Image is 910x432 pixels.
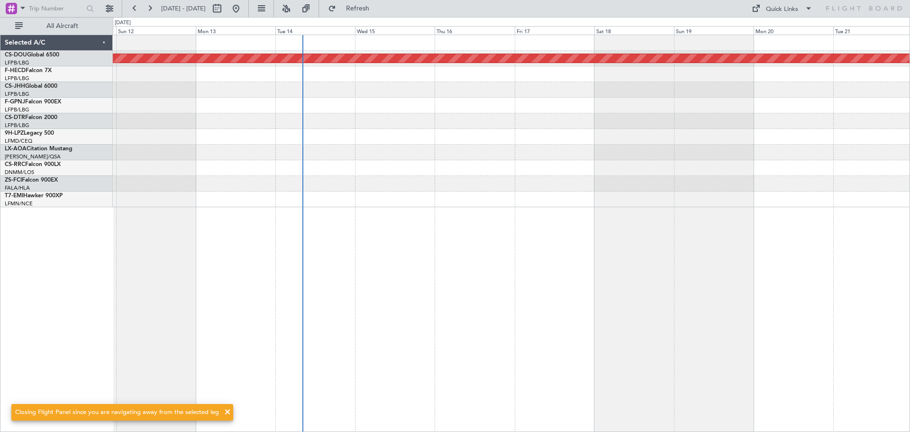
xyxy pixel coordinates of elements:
[196,26,275,35] div: Mon 13
[5,59,29,66] a: LFPB/LBG
[515,26,594,35] div: Fri 17
[355,26,435,35] div: Wed 15
[338,5,378,12] span: Refresh
[766,5,798,14] div: Quick Links
[5,115,25,120] span: CS-DTR
[5,162,25,167] span: CS-RRC
[5,99,25,105] span: F-GPNJ
[5,146,27,152] span: LX-AOA
[5,52,27,58] span: CS-DOU
[116,26,196,35] div: Sun 12
[5,130,54,136] a: 9H-LPZLegacy 500
[324,1,381,16] button: Refresh
[5,83,57,89] a: CS-JHHGlobal 6000
[275,26,355,35] div: Tue 14
[25,23,100,29] span: All Aircraft
[5,52,59,58] a: CS-DOUGlobal 6500
[5,138,32,145] a: LFMD/CEQ
[115,19,131,27] div: [DATE]
[674,26,754,35] div: Sun 19
[435,26,514,35] div: Thu 16
[5,184,30,192] a: FALA/HLA
[5,115,57,120] a: CS-DTRFalcon 2000
[5,99,61,105] a: F-GPNJFalcon 900EX
[5,193,23,199] span: T7-EMI
[5,193,63,199] a: T7-EMIHawker 900XP
[5,68,52,74] a: F-HECDFalcon 7X
[5,75,29,82] a: LFPB/LBG
[5,169,34,176] a: DNMM/LOS
[5,146,73,152] a: LX-AOACitation Mustang
[161,4,206,13] span: [DATE] - [DATE]
[10,18,103,34] button: All Aircraft
[5,162,61,167] a: CS-RRCFalcon 900LX
[29,1,83,16] input: Trip Number
[5,153,61,160] a: [PERSON_NAME]/QSA
[594,26,674,35] div: Sat 18
[5,130,24,136] span: 9H-LPZ
[5,177,22,183] span: ZS-FCI
[15,408,219,417] div: Closing Flight Panel since you are navigating away from the selected leg
[5,83,25,89] span: CS-JHH
[5,200,33,207] a: LFMN/NCE
[5,68,26,74] span: F-HECD
[5,106,29,113] a: LFPB/LBG
[5,122,29,129] a: LFPB/LBG
[5,177,58,183] a: ZS-FCIFalcon 900EX
[754,26,833,35] div: Mon 20
[5,91,29,98] a: LFPB/LBG
[747,1,817,16] button: Quick Links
